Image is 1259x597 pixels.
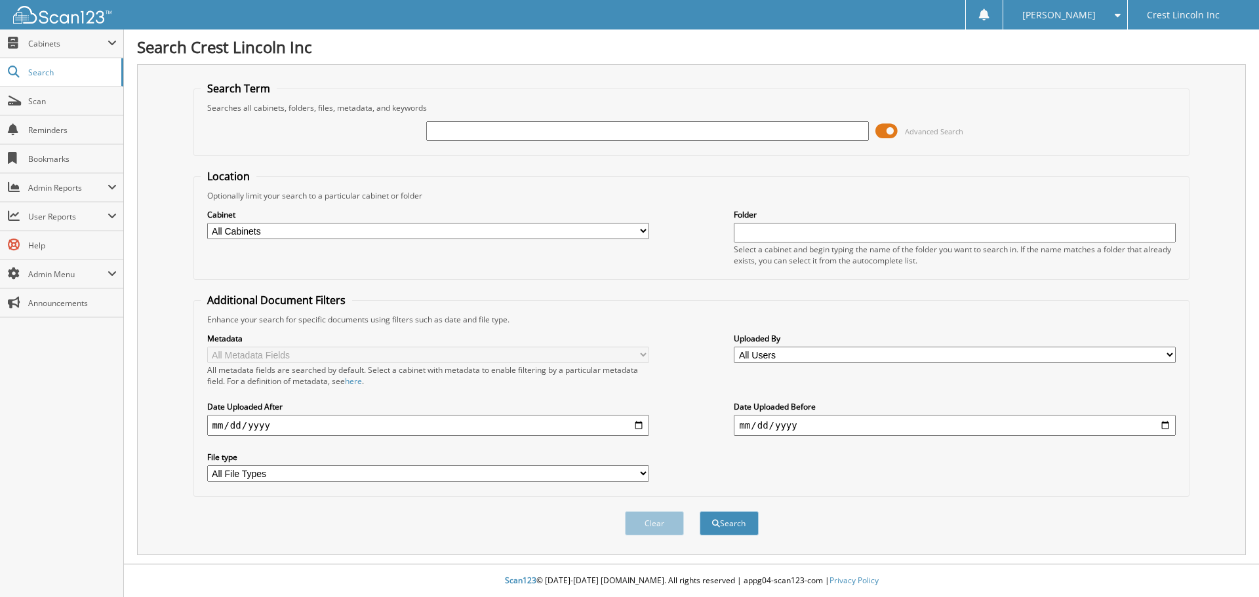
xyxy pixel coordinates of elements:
legend: Search Term [201,81,277,96]
img: scan123-logo-white.svg [13,6,111,24]
label: Metadata [207,333,649,344]
legend: Additional Document Filters [201,293,352,307]
button: Search [700,511,759,535]
span: User Reports [28,211,108,222]
a: Privacy Policy [829,575,879,586]
input: end [734,415,1176,436]
a: here [345,376,362,387]
span: Advanced Search [905,126,963,136]
span: Crest Lincoln Inc [1147,11,1220,19]
div: © [DATE]-[DATE] [DOMAIN_NAME]. All rights reserved | appg04-scan123-com | [124,565,1259,597]
label: Uploaded By [734,333,1176,344]
span: Scan123 [505,575,536,586]
span: Announcements [28,298,117,309]
div: Select a cabinet and begin typing the name of the folder you want to search in. If the name match... [734,244,1176,266]
div: All metadata fields are searched by default. Select a cabinet with metadata to enable filtering b... [207,364,649,387]
span: [PERSON_NAME] [1022,11,1096,19]
input: start [207,415,649,436]
span: Cabinets [28,38,108,49]
span: Search [28,67,115,78]
label: Cabinet [207,209,649,220]
span: Admin Menu [28,269,108,280]
button: Clear [625,511,684,535]
label: File type [207,452,649,463]
span: Bookmarks [28,153,117,164]
legend: Location [201,169,256,183]
span: Reminders [28,125,117,136]
div: Optionally limit your search to a particular cabinet or folder [201,190,1183,201]
span: Help [28,240,117,251]
label: Date Uploaded After [207,401,649,412]
span: Admin Reports [28,182,108,193]
h1: Search Crest Lincoln Inc [137,36,1246,58]
div: Searches all cabinets, folders, files, metadata, and keywords [201,102,1183,113]
label: Folder [734,209,1176,220]
div: Enhance your search for specific documents using filters such as date and file type. [201,314,1183,325]
label: Date Uploaded Before [734,401,1176,412]
span: Scan [28,96,117,107]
